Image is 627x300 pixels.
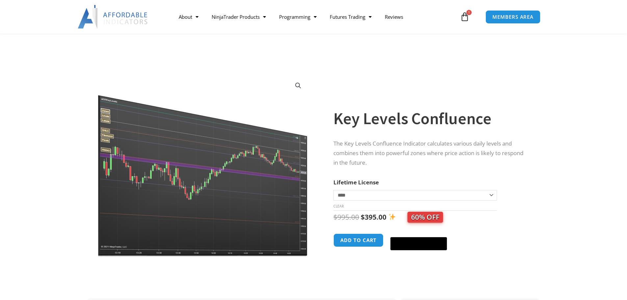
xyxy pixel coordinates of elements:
[333,178,379,186] label: Lifetime License
[273,9,323,24] a: Programming
[466,10,472,15] span: 1
[292,80,304,92] a: View full-screen image gallery
[378,9,410,24] a: Reviews
[333,139,526,168] p: The Key Levels Confluence Indicator calculates various daily levels and combines them into powerf...
[407,212,443,223] span: 60% OFF
[172,9,458,24] nav: Menu
[361,212,365,222] span: $
[390,237,447,250] button: Buy with GPay
[333,212,337,222] span: $
[389,213,396,220] img: ✨
[333,233,383,247] button: Add to cart
[333,212,359,222] bdi: 995.00
[492,14,534,19] span: MEMBERS AREA
[450,7,479,26] a: 1
[361,212,386,222] bdi: 395.00
[333,204,344,208] a: Clear options
[172,9,205,24] a: About
[97,75,309,257] img: Key Levels 1 | Affordable Indicators – NinjaTrader
[78,5,148,29] img: LogoAI | Affordable Indicators – NinjaTrader
[485,10,540,24] a: MEMBERS AREA
[333,107,526,130] h1: Key Levels Confluence
[323,9,378,24] a: Futures Trading
[389,232,448,235] iframe: Secure express checkout frame
[205,9,273,24] a: NinjaTrader Products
